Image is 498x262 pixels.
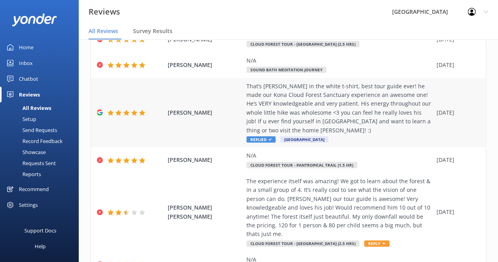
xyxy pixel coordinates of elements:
div: N/A [246,151,433,160]
a: Send Requests [5,124,79,136]
span: [PERSON_NAME] [PERSON_NAME] [168,203,243,221]
span: [PERSON_NAME] [168,156,243,164]
span: Survey Results [133,27,172,35]
div: That’s [PERSON_NAME] in the white t-shirt, best tour guide ever! he made our Kona Cloud Forest Sa... [246,82,433,135]
div: [DATE] [437,208,476,216]
span: [GEOGRAPHIC_DATA] [280,136,328,143]
span: [PERSON_NAME] [168,61,243,69]
div: Settings [19,197,38,213]
img: yonder-white-logo.png [12,13,57,26]
div: Support Docs [24,223,56,238]
div: Record Feedback [5,136,63,147]
a: Showcase [5,147,79,158]
span: Cloud Forest Tour - Pantropical Trail (1.5 hr) [246,162,357,168]
div: Reviews [19,87,40,102]
div: Send Requests [5,124,57,136]
div: N/A [246,56,433,65]
div: Requests Sent [5,158,56,169]
span: [PERSON_NAME] [168,108,243,117]
span: Cloud Forest Tour - [GEOGRAPHIC_DATA] (2.5 hrs) [246,240,359,247]
span: All Reviews [89,27,118,35]
div: Recommend [19,181,49,197]
div: The experience itself was amazing! We got to learn about the forest & in a small group of 4. It’s... [246,177,433,239]
div: [DATE] [437,156,476,164]
div: [DATE] [437,108,476,117]
a: Reports [5,169,79,180]
a: Setup [5,113,79,124]
div: Setup [5,113,36,124]
a: All Reviews [5,102,79,113]
div: Reports [5,169,41,180]
div: Inbox [19,55,33,71]
div: [DATE] [437,61,476,69]
div: Help [35,238,46,254]
div: Chatbot [19,71,38,87]
div: Showcase [5,147,46,158]
span: Cloud Forest Tour - [GEOGRAPHIC_DATA] (2.5 hrs) [246,41,359,47]
a: Requests Sent [5,158,79,169]
div: All Reviews [5,102,51,113]
span: Replied [246,136,276,143]
a: Record Feedback [5,136,79,147]
span: Reply [364,240,389,247]
h3: Reviews [89,6,120,18]
div: Home [19,39,33,55]
span: Sound Bath Meditation Journey [246,67,326,73]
